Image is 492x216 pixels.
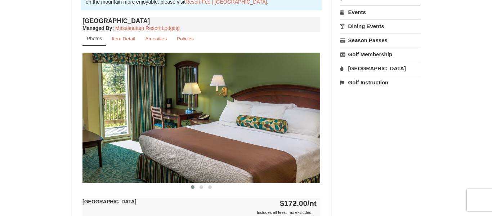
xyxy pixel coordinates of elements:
[340,19,420,33] a: Dining Events
[280,199,317,207] strong: $172.00
[307,199,317,207] span: /nt
[340,5,420,19] a: Events
[82,209,317,216] div: Includes all fees. Tax excluded.
[82,199,137,204] strong: [GEOGRAPHIC_DATA]
[82,25,112,31] span: Managed By
[115,25,180,31] a: Massanutten Resort Lodging
[112,36,135,41] small: Item Detail
[340,48,420,61] a: Golf Membership
[82,25,114,31] strong: :
[340,62,420,75] a: [GEOGRAPHIC_DATA]
[107,32,140,46] a: Item Detail
[177,36,194,41] small: Policies
[82,17,320,25] h4: [GEOGRAPHIC_DATA]
[340,76,420,89] a: Golf Instruction
[145,36,167,41] small: Amenities
[172,32,198,46] a: Policies
[140,32,171,46] a: Amenities
[340,34,420,47] a: Season Passes
[82,53,320,183] img: 18876286-36-6bbdb14b.jpg
[82,32,106,46] a: Photos
[87,36,102,41] small: Photos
